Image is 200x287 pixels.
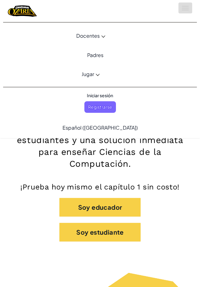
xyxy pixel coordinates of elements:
span: Jugar [82,71,94,77]
a: Padres [3,46,187,63]
p: ¡Prueba hoy mismo el capítulo 1 sin costo! [6,182,194,192]
a: Ozaria by CodeCombat logo [8,5,37,17]
h2: Una aventura de programación para estudiantes y una solución inmediata para enseñar Ciencias de l... [6,122,194,170]
button: Registrarse [84,101,116,113]
button: Iniciar sesión [83,90,117,101]
a: Español ([GEOGRAPHIC_DATA]) [59,119,141,136]
span: Docentes [76,32,100,39]
button: Soy estudiante [59,223,141,242]
span: Español ([GEOGRAPHIC_DATA]) [62,124,138,131]
button: Soy educador [59,198,141,217]
img: Home [8,5,37,17]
